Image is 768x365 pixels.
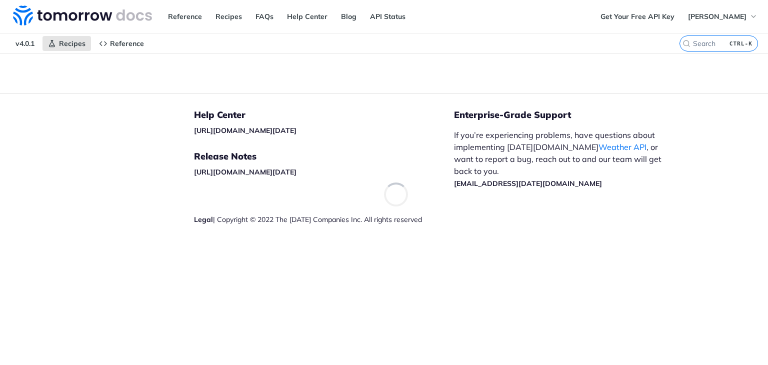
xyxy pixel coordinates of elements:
[454,109,688,121] h5: Enterprise-Grade Support
[194,214,454,224] div: | Copyright © 2022 The [DATE] Companies Inc. All rights reserved
[93,36,149,51] a: Reference
[598,142,646,152] a: Weather API
[454,129,672,189] p: If you’re experiencing problems, have questions about implementing [DATE][DOMAIN_NAME] , or want ...
[59,39,85,48] span: Recipes
[335,9,362,24] a: Blog
[364,9,411,24] a: API Status
[595,9,680,24] a: Get Your Free API Key
[194,109,454,121] h5: Help Center
[682,9,763,24] button: [PERSON_NAME]
[42,36,91,51] a: Recipes
[194,167,296,176] a: [URL][DOMAIN_NAME][DATE]
[13,5,152,25] img: Tomorrow.io Weather API Docs
[194,215,213,224] a: Legal
[194,126,296,135] a: [URL][DOMAIN_NAME][DATE]
[110,39,144,48] span: Reference
[454,179,602,188] a: [EMAIL_ADDRESS][DATE][DOMAIN_NAME]
[250,9,279,24] a: FAQs
[210,9,247,24] a: Recipes
[194,150,454,162] h5: Release Notes
[162,9,207,24] a: Reference
[281,9,333,24] a: Help Center
[682,39,690,47] svg: Search
[688,12,746,21] span: [PERSON_NAME]
[10,36,40,51] span: v4.0.1
[727,38,755,48] kbd: CTRL-K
